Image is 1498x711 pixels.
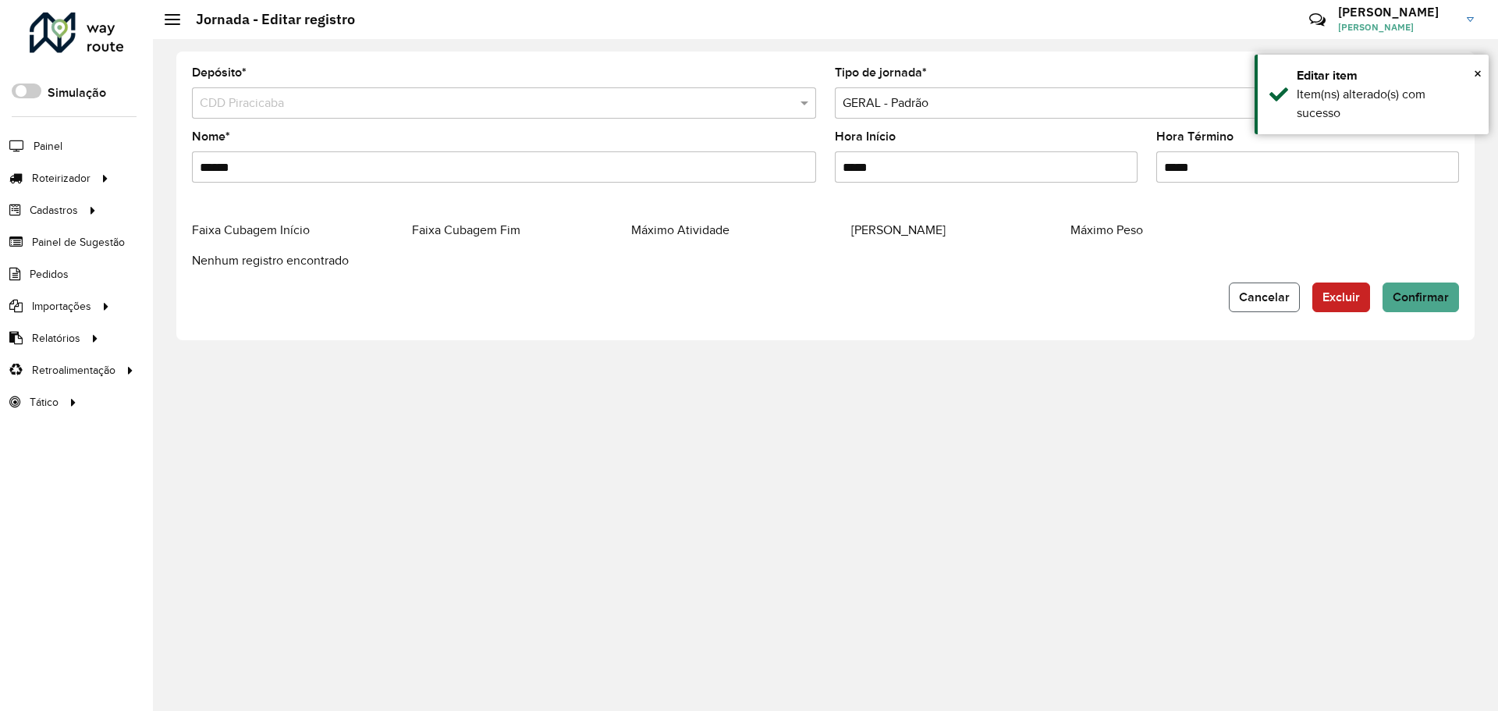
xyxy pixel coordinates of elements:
span: Máximo Atividade [631,223,729,236]
button: Excluir [1312,283,1370,312]
label: Hora Início [835,127,896,146]
datatable-header-cell: Faixa Cubagem Início [192,220,412,240]
div: Item(ns) alterado(s) com sucesso [1297,85,1477,123]
span: Tático [30,394,59,411]
label: Simulação [48,84,106,102]
div: Nenhum registro encontrado [192,251,1459,270]
span: Faixa Cubagem Início [192,223,310,236]
span: Excluir [1322,290,1360,304]
datatable-header-cell: Faixa Cubagem Fim [412,220,632,240]
datatable-header-cell: Máximo Atividade [631,220,851,240]
span: Painel [34,138,62,155]
button: Cancelar [1229,283,1300,312]
span: Retroalimentação [32,362,115,379]
label: Hora Término [1156,127,1234,146]
span: [PERSON_NAME] [1338,20,1455,34]
span: Importações [32,298,91,315]
span: Cadastros [30,202,78,219]
span: Painel de Sugestão [32,234,125,251]
span: Faixa Cubagem Fim [412,223,520,236]
h3: [PERSON_NAME] [1338,5,1455,20]
span: Pedidos [30,266,69,283]
button: Close [1474,62,1482,85]
span: Cancelar [1239,290,1290,304]
span: × [1474,65,1482,82]
label: Nome [192,127,230,146]
span: Máximo Peso [1070,223,1143,236]
span: [PERSON_NAME] [851,223,946,236]
a: Contato Rápido [1301,3,1334,37]
datatable-header-cell: Máximo Cubagem [851,220,1071,240]
span: Roteirizador [32,170,91,187]
span: Relatórios [32,330,80,347]
label: Tipo de jornada [835,63,927,82]
datatable-header-cell: Máximo Peso [1070,220,1290,240]
label: Depósito [192,63,247,82]
div: Editar item [1297,66,1477,85]
span: Confirmar [1393,290,1449,304]
button: Confirmar [1383,283,1459,312]
h2: Jornada - Editar registro [180,11,355,28]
